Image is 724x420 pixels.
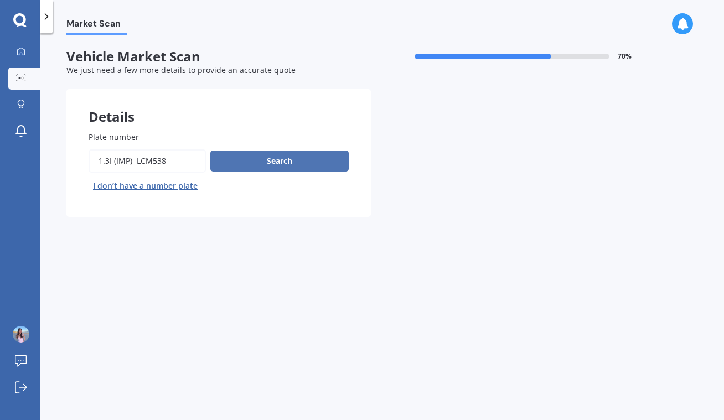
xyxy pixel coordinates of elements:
[89,132,139,142] span: Plate number
[13,326,29,343] img: ACg8ocIqZbYl8AmBMlyOedBzuSLZT0ytso8bt_cVUWSzHBlxiJ6PlBWn=s96-c
[210,151,349,172] button: Search
[89,177,202,195] button: I don’t have a number plate
[66,49,371,65] span: Vehicle Market Scan
[66,89,371,122] div: Details
[66,65,296,75] span: We just need a few more details to provide an accurate quote
[66,18,127,33] span: Market Scan
[618,53,632,60] span: 70 %
[89,149,206,173] input: Enter plate number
